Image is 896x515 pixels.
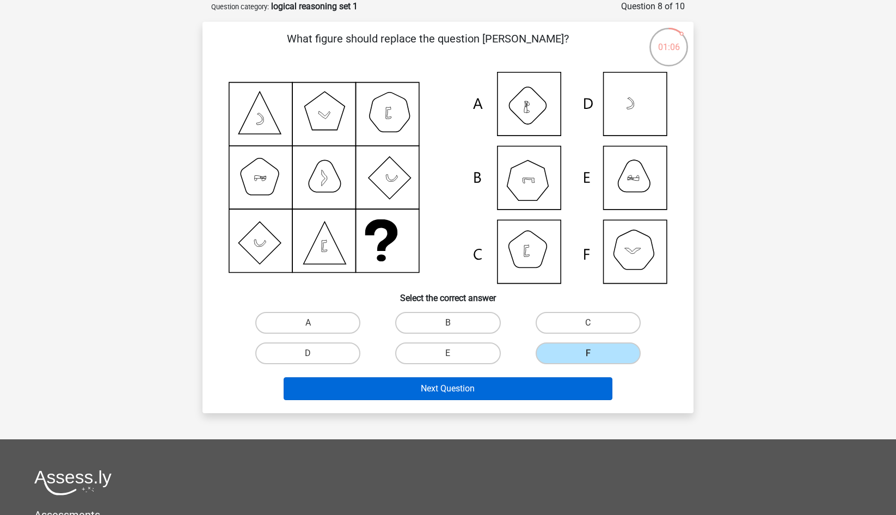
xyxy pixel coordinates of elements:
button: Next Question [284,377,613,400]
small: Question category: [211,3,269,11]
label: C [536,312,641,334]
label: A [255,312,360,334]
p: What figure should replace the question [PERSON_NAME]? [220,30,635,63]
label: E [395,342,500,364]
h6: Select the correct answer [220,284,676,303]
strong: logical reasoning set 1 [271,1,358,11]
img: Assessly logo [34,470,112,495]
label: B [395,312,500,334]
div: 01:06 [648,27,689,54]
label: F [536,342,641,364]
label: D [255,342,360,364]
